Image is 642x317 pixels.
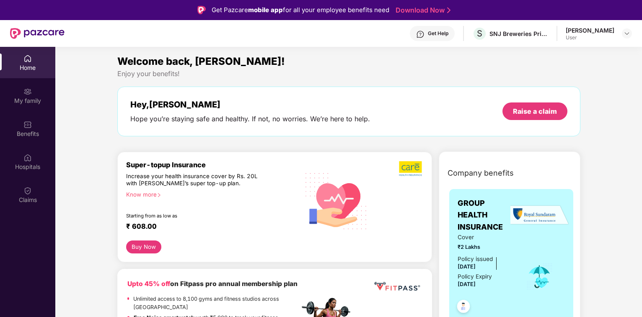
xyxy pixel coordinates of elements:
div: Increase your health insurance cover by Rs. 20L with [PERSON_NAME]’s super top-up plan. [126,173,263,188]
div: Enjoy your benefits! [117,69,580,78]
b: on Fitpass pro annual membership plan [127,280,298,288]
img: svg+xml;base64,PHN2ZyB3aWR0aD0iMjAiIGhlaWdodD0iMjAiIHZpZXdCb3g9IjAgMCAyMCAyMCIgZmlsbD0ibm9uZSIgeG... [23,87,32,96]
img: Stroke [447,6,450,15]
img: fppp.png [373,279,422,294]
img: svg+xml;base64,PHN2ZyB4bWxucz0iaHR0cDovL3d3dy53My5vcmcvMjAwMC9zdmciIHhtbG5zOnhsaW5rPSJodHRwOi8vd3... [299,163,373,238]
img: svg+xml;base64,PHN2ZyBpZD0iSG9zcGl0YWxzIiB4bWxucz0iaHR0cDovL3d3dy53My5vcmcvMjAwMC9zdmciIHdpZHRoPS... [23,153,32,162]
span: [DATE] [458,281,476,287]
img: svg+xml;base64,PHN2ZyBpZD0iQ2xhaW0iIHhtbG5zPSJodHRwOi8vd3d3LnczLm9yZy8yMDAwL3N2ZyIgd2lkdGg9IjIwIi... [23,187,32,195]
div: Policy Expiry [458,272,492,281]
img: icon [526,263,553,290]
strong: mobile app [248,6,283,14]
a: Download Now [396,6,448,15]
b: Upto 45% off [127,280,170,288]
span: [DATE] [458,263,476,270]
img: svg+xml;base64,PHN2ZyBpZD0iRHJvcGRvd24tMzJ4MzIiIHhtbG5zPSJodHRwOi8vd3d3LnczLm9yZy8yMDAwL3N2ZyIgd2... [624,30,630,37]
img: insurerLogo [510,205,569,225]
div: Super-topup Insurance [126,161,300,169]
p: Unlimited access to 8,100 gyms and fitness studios across [GEOGRAPHIC_DATA] [133,295,299,312]
div: User [566,34,614,41]
div: ₹ 608.00 [126,222,291,232]
div: SNJ Breweries Private limited [489,30,548,38]
div: Get Pazcare for all your employee benefits need [212,5,389,15]
div: Policy issued [458,255,493,263]
span: GROUP HEALTH INSURANCE [458,197,515,233]
div: [PERSON_NAME] [566,26,614,34]
div: Starting from as low as [126,213,264,219]
img: New Pazcare Logo [10,28,65,39]
div: Know more [126,191,295,197]
div: Hope you’re staying safe and healthy. If not, no worries. We’re here to help. [130,115,370,123]
button: Buy Now [126,240,162,253]
span: ₹2 Lakhs [458,243,515,251]
span: Cover [458,233,515,242]
img: svg+xml;base64,PHN2ZyBpZD0iSGVscC0zMngzMiIgeG1sbnM9Imh0dHA6Ly93d3cudzMub3JnLzIwMDAvc3ZnIiB3aWR0aD... [416,30,425,38]
span: right [157,193,161,197]
span: S [477,28,482,38]
div: Raise a claim [513,107,557,116]
img: svg+xml;base64,PHN2ZyBpZD0iQmVuZWZpdHMiIHhtbG5zPSJodHRwOi8vd3d3LnczLm9yZy8yMDAwL3N2ZyIgd2lkdGg9Ij... [23,120,32,129]
span: Company benefits [448,167,514,179]
span: Welcome back, [PERSON_NAME]! [117,55,285,67]
img: b5dec4f62d2307b9de63beb79f102df3.png [399,161,423,176]
img: svg+xml;base64,PHN2ZyBpZD0iSG9tZSIgeG1sbnM9Imh0dHA6Ly93d3cudzMub3JnLzIwMDAvc3ZnIiB3aWR0aD0iMjAiIG... [23,54,32,63]
div: Get Help [428,30,448,37]
div: Hey, [PERSON_NAME] [130,100,370,110]
img: Logo [197,6,206,14]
